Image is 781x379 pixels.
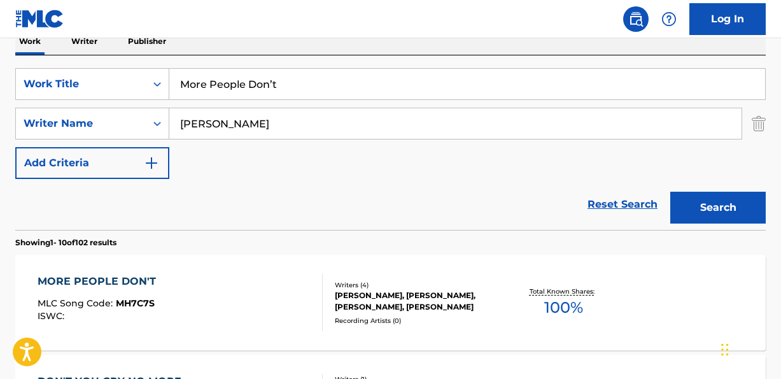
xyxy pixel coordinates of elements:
div: Help [656,6,682,32]
img: search [628,11,644,27]
a: Log In [689,3,766,35]
div: MORE PEOPLE DON'T [38,274,162,289]
div: Work Title [24,76,138,92]
button: Search [670,192,766,224]
img: Delete Criterion [752,108,766,139]
a: MORE PEOPLE DON'TMLC Song Code:MH7C7SISWC:Writers (4)[PERSON_NAME], [PERSON_NAME], [PERSON_NAME],... [15,255,766,350]
p: Writer [67,28,101,55]
div: Recording Artists ( 0 ) [335,316,501,325]
img: 9d2ae6d4665cec9f34b9.svg [144,155,159,171]
p: Total Known Shares: [530,287,598,296]
div: [PERSON_NAME], [PERSON_NAME], [PERSON_NAME], [PERSON_NAME] [335,290,501,313]
iframe: Chat Widget [717,318,781,379]
button: Add Criteria [15,147,169,179]
p: Publisher [124,28,170,55]
span: MH7C7S [116,297,155,309]
p: Work [15,28,45,55]
form: Search Form [15,68,766,230]
p: Showing 1 - 10 of 102 results [15,237,116,248]
span: ISWC : [38,310,67,322]
span: 100 % [544,296,583,319]
div: Drag [721,331,729,369]
div: Writers ( 4 ) [335,280,501,290]
a: Reset Search [581,190,664,218]
a: Public Search [623,6,649,32]
img: MLC Logo [15,10,64,28]
img: help [661,11,677,27]
span: MLC Song Code : [38,297,116,309]
div: Writer Name [24,116,138,131]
